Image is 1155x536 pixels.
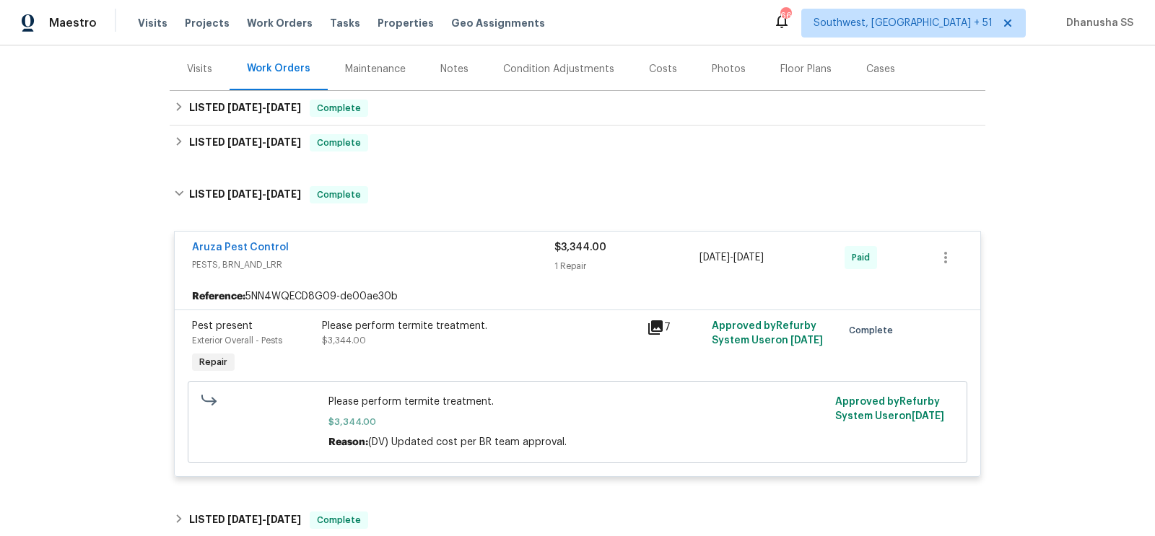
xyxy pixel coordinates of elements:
span: Paid [852,250,876,265]
span: [DATE] [699,252,730,263]
span: Complete [849,323,899,338]
div: 1 Repair [554,259,699,273]
div: 663 [780,9,790,23]
span: [DATE] [266,514,301,524]
span: [DATE] [227,189,262,199]
div: Maintenance [345,62,406,76]
span: Reason: [328,437,368,447]
div: LISTED [DATE]-[DATE]Complete [170,91,985,126]
span: [DATE] [266,102,301,113]
span: - [227,137,301,147]
div: Photos [712,62,746,76]
span: PESTS, BRN_AND_LRR [192,258,554,272]
div: Notes [440,62,468,76]
span: [DATE] [912,411,944,421]
span: Complete [311,188,367,202]
span: $3,344.00 [322,336,366,345]
div: 7 [647,319,703,336]
b: Reference: [192,289,245,304]
span: Approved by Refurby System User on [712,321,823,346]
div: Costs [649,62,677,76]
span: Southwest, [GEOGRAPHIC_DATA] + 51 [814,16,993,30]
span: Tasks [330,18,360,28]
span: [DATE] [790,335,823,346]
span: Please perform termite treatment. [328,395,827,409]
span: [DATE] [266,137,301,147]
span: Exterior Overall - Pests [192,336,282,345]
span: Work Orders [247,16,313,30]
span: $3,344.00 [554,242,606,252]
span: [DATE] [266,189,301,199]
span: Geo Assignments [451,16,545,30]
h6: LISTED [189,511,301,529]
span: Dhanusha SS [1060,16,1133,30]
div: Condition Adjustments [503,62,614,76]
span: Complete [311,513,367,527]
span: Pest present [192,321,253,331]
span: Maestro [49,16,97,30]
span: Complete [311,136,367,150]
span: [DATE] [227,514,262,524]
span: [DATE] [227,137,262,147]
span: Approved by Refurby System User on [835,397,944,421]
span: [DATE] [733,252,764,263]
div: Visits [187,62,212,76]
span: (DV) Updated cost per BR team approval. [368,437,567,447]
span: - [699,250,764,265]
div: LISTED [DATE]-[DATE]Complete [170,126,985,160]
span: - [227,189,301,199]
div: Please perform termite treatment. [322,319,638,333]
span: Repair [193,355,233,369]
h6: LISTED [189,134,301,151]
span: [DATE] [227,102,262,113]
span: Properties [378,16,434,30]
span: - [227,514,301,524]
div: Cases [866,62,895,76]
h6: LISTED [189,100,301,117]
div: Floor Plans [780,62,832,76]
div: Work Orders [247,61,310,76]
a: Aruza Pest Control [192,242,289,252]
span: Visits [138,16,167,30]
span: $3,344.00 [328,415,827,429]
div: 5NN4WQECD8G09-de00ae30b [175,284,980,309]
span: - [227,102,301,113]
span: Complete [311,101,367,115]
span: Projects [185,16,230,30]
div: LISTED [DATE]-[DATE]Complete [170,172,985,218]
h6: LISTED [189,186,301,203]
